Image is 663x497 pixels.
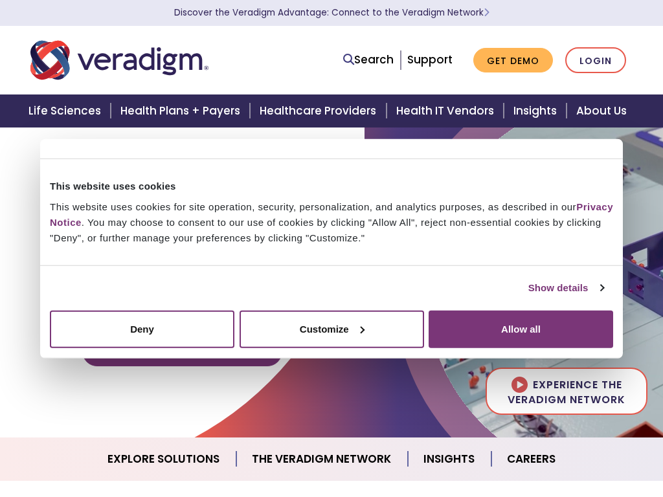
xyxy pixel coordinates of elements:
span: Learn More [484,6,489,19]
a: Discover the Veradigm Advantage: Connect to the Veradigm NetworkLearn More [174,6,489,19]
a: Privacy Notice [50,201,613,227]
a: Show details [528,280,603,296]
a: Health IT Vendors [388,94,506,127]
a: Login [565,47,626,74]
a: Careers [491,443,571,476]
button: Customize [240,310,424,348]
div: This website uses cookies for site operation, security, personalization, and analytics purposes, ... [50,199,613,245]
a: Explore Solutions [92,443,236,476]
a: About Us [568,94,642,127]
a: The Veradigm Network [236,443,408,476]
a: Insights [506,94,568,127]
a: Search [343,51,394,69]
button: Allow all [429,310,613,348]
div: This website uses cookies [50,179,613,194]
a: Healthcare Providers [252,94,388,127]
button: Deny [50,310,234,348]
a: Get Demo [473,48,553,73]
a: Insights [408,443,491,476]
a: Life Sciences [21,94,113,127]
img: Veradigm logo [30,39,208,82]
a: Support [407,52,453,67]
a: Health Plans + Payers [113,94,252,127]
